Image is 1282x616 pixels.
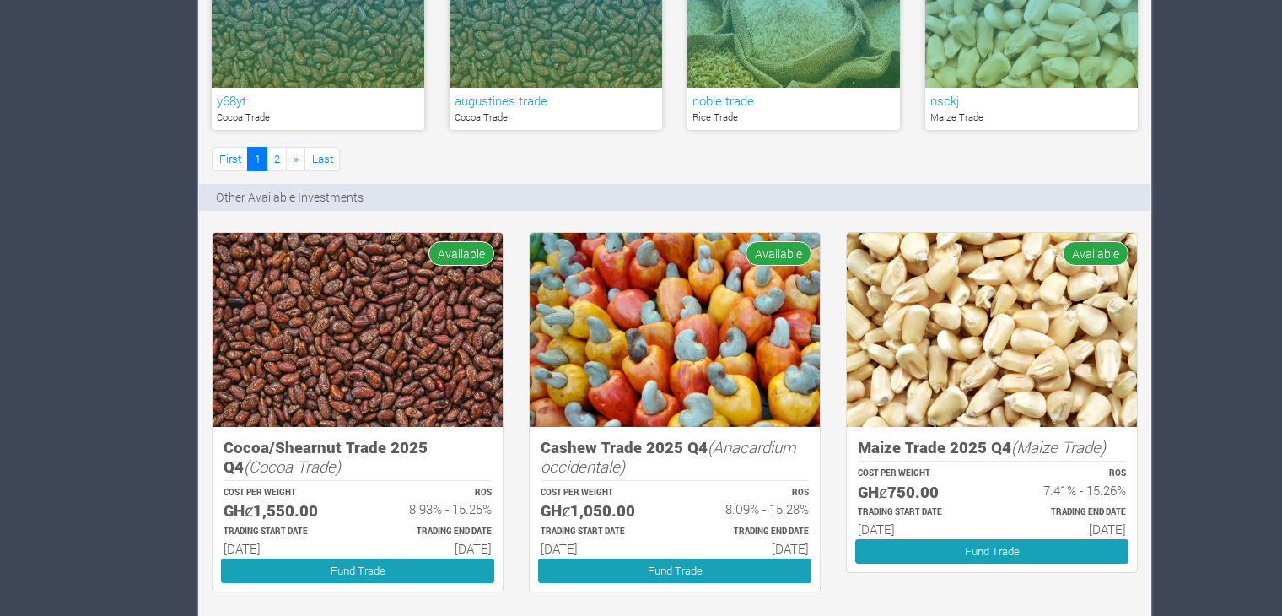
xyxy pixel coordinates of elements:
h6: [DATE] [224,541,342,556]
p: Estimated Trading Start Date [224,526,342,538]
span: » [294,151,299,166]
img: growforme image [213,233,503,428]
p: Estimated Trading End Date [373,526,492,538]
img: growforme image [530,233,820,428]
span: Available [746,241,811,266]
a: 2 [267,147,287,171]
p: Estimated Trading Start Date [858,506,977,519]
img: growforme image [847,233,1137,428]
p: Estimated Trading Start Date [541,526,660,538]
h6: augustines trade [455,93,657,108]
span: Available [1063,241,1128,266]
p: Cocoa Trade [455,111,657,125]
h5: GHȼ1,550.00 [224,501,342,521]
h6: noble trade [692,93,895,108]
h5: Cocoa/Shearnut Trade 2025 Q4 [224,438,492,476]
a: Fund Trade [221,559,494,583]
p: Estimated Trading End Date [690,526,809,538]
nav: Page Navigation [212,147,340,171]
h6: [DATE] [858,521,977,537]
h6: [DATE] [541,541,660,556]
p: COST PER WEIGHT [858,467,977,480]
a: Fund Trade [855,539,1128,564]
p: COST PER WEIGHT [541,487,660,500]
h6: y68yt [217,93,419,108]
p: Other Available Investments [216,188,364,206]
i: (Maize Trade) [1011,436,1106,457]
h6: [DATE] [1007,521,1126,537]
p: COST PER WEIGHT [224,487,342,500]
h5: Maize Trade 2025 Q4 [858,438,1126,457]
p: ROS [373,487,492,500]
h6: 8.93% - 15.25% [373,501,492,516]
h6: [DATE] [373,541,492,556]
a: First [212,147,248,171]
a: Fund Trade [538,559,811,583]
h6: 8.09% - 15.28% [690,501,809,516]
span: Available [428,241,494,266]
p: Cocoa Trade [217,111,419,125]
i: (Anacardium occidentale) [541,436,796,477]
h6: 7.41% - 15.26% [1007,483,1126,498]
p: Estimated Trading End Date [1007,506,1126,519]
h5: Cashew Trade 2025 Q4 [541,438,809,476]
i: (Cocoa Trade) [244,456,341,477]
h5: GHȼ1,050.00 [541,501,660,521]
p: ROS [1007,467,1126,480]
p: Rice Trade [692,111,895,125]
h5: GHȼ750.00 [858,483,977,502]
p: ROS [690,487,809,500]
a: 1 [247,147,267,171]
h6: nsckj [930,93,1133,108]
h6: [DATE] [690,541,809,556]
p: Maize Trade [930,111,1133,125]
a: Last [304,147,340,171]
